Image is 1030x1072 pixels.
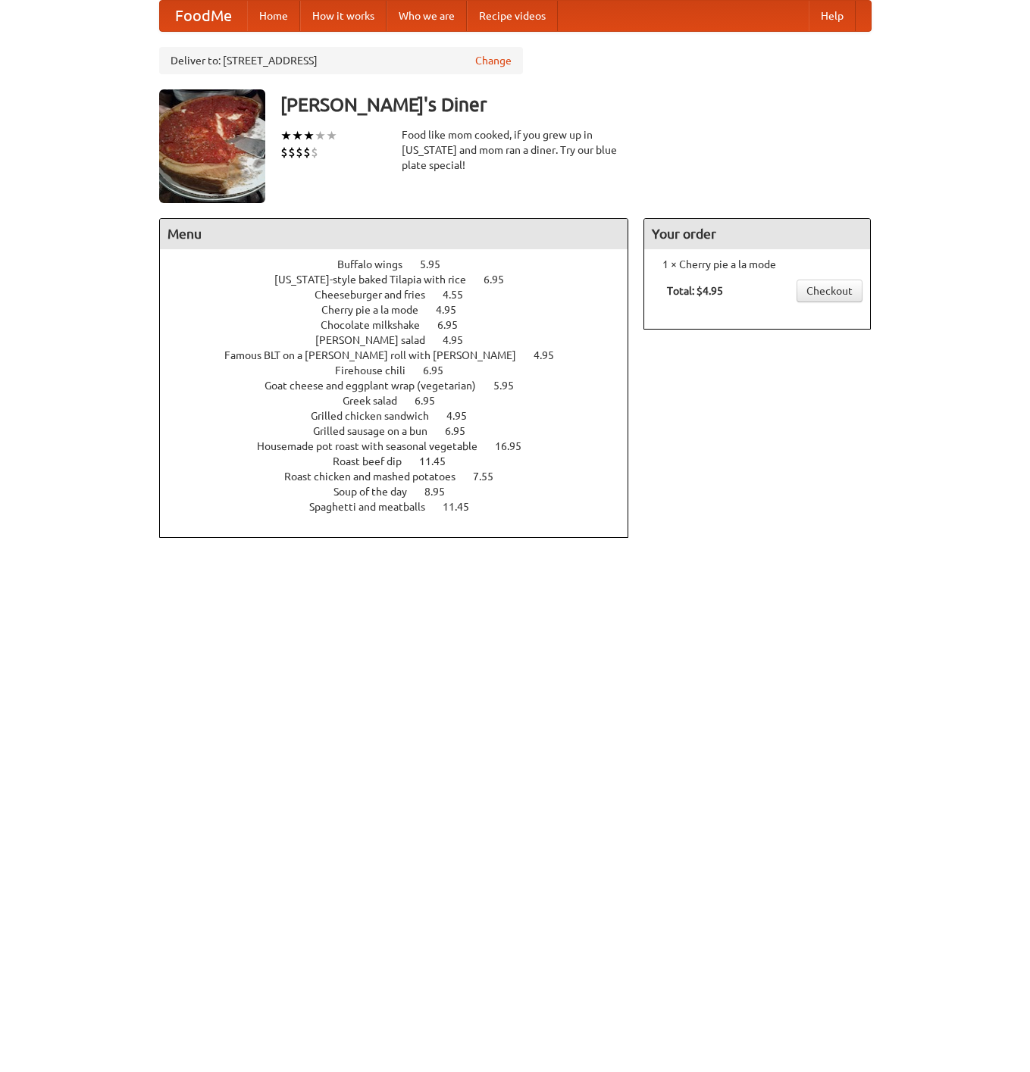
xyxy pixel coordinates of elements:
[446,410,482,422] span: 4.95
[311,410,444,422] span: Grilled chicken sandwich
[495,440,537,452] span: 16.95
[484,273,519,286] span: 6.95
[335,364,421,377] span: Firehouse chili
[257,440,549,452] a: Housemade pot roast with seasonal vegetable 16.95
[315,289,440,301] span: Cheeseburger and fries
[274,273,481,286] span: [US_STATE]-style baked Tilapia with rice
[315,127,326,144] li: ★
[311,144,318,161] li: $
[443,334,478,346] span: 4.95
[809,1,856,31] a: Help
[159,89,265,203] img: angular.jpg
[309,501,497,513] a: Spaghetti and meatballs 11.45
[415,395,450,407] span: 6.95
[284,470,521,483] a: Roast chicken and mashed potatoes 7.55
[300,1,387,31] a: How it works
[797,280,863,302] a: Checkout
[333,455,417,467] span: Roast beef dip
[443,501,484,513] span: 11.45
[288,144,296,161] li: $
[160,1,247,31] a: FoodMe
[420,258,456,270] span: 5.95
[343,395,463,407] a: Greek salad 6.95
[335,364,471,377] a: Firehouse chili 6.95
[280,89,872,120] h3: [PERSON_NAME]'s Diner
[315,334,440,346] span: [PERSON_NAME] salad
[284,470,471,483] span: Roast chicken and mashed potatoes
[402,127,629,173] div: Food like mom cooked, if you grew up in [US_STATE] and mom ran a diner. Try our blue plate special!
[437,319,473,331] span: 6.95
[475,53,512,68] a: Change
[280,144,288,161] li: $
[321,319,435,331] span: Chocolate milkshake
[159,47,523,74] div: Deliver to: [STREET_ADDRESS]
[296,144,303,161] li: $
[224,349,582,361] a: Famous BLT on a [PERSON_NAME] roll with [PERSON_NAME] 4.95
[274,273,532,286] a: [US_STATE]-style baked Tilapia with rice 6.95
[443,289,478,301] span: 4.55
[424,486,460,498] span: 8.95
[309,501,440,513] span: Spaghetti and meatballs
[333,486,422,498] span: Soup of the day
[326,127,337,144] li: ★
[280,127,292,144] li: ★
[337,258,468,270] a: Buffalo wings 5.95
[321,304,484,316] a: Cherry pie a la mode 4.95
[321,304,434,316] span: Cherry pie a la mode
[313,425,443,437] span: Grilled sausage on a bun
[257,440,493,452] span: Housemade pot roast with seasonal vegetable
[652,257,863,272] li: 1 × Cherry pie a la mode
[467,1,558,31] a: Recipe videos
[315,289,491,301] a: Cheeseburger and fries 4.55
[247,1,300,31] a: Home
[333,486,473,498] a: Soup of the day 8.95
[473,470,509,483] span: 7.55
[423,364,459,377] span: 6.95
[343,395,412,407] span: Greek salad
[337,258,418,270] span: Buffalo wings
[265,380,491,392] span: Goat cheese and eggplant wrap (vegetarian)
[644,219,870,249] h4: Your order
[265,380,542,392] a: Goat cheese and eggplant wrap (vegetarian) 5.95
[493,380,529,392] span: 5.95
[303,127,315,144] li: ★
[387,1,467,31] a: Who we are
[313,425,493,437] a: Grilled sausage on a bun 6.95
[315,334,491,346] a: [PERSON_NAME] salad 4.95
[419,455,461,467] span: 11.45
[303,144,311,161] li: $
[534,349,569,361] span: 4.95
[224,349,531,361] span: Famous BLT on a [PERSON_NAME] roll with [PERSON_NAME]
[436,304,471,316] span: 4.95
[311,410,495,422] a: Grilled chicken sandwich 4.95
[667,285,723,297] b: Total: $4.95
[160,219,628,249] h4: Menu
[333,455,474,467] a: Roast beef dip 11.45
[321,319,486,331] a: Chocolate milkshake 6.95
[292,127,303,144] li: ★
[445,425,481,437] span: 6.95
